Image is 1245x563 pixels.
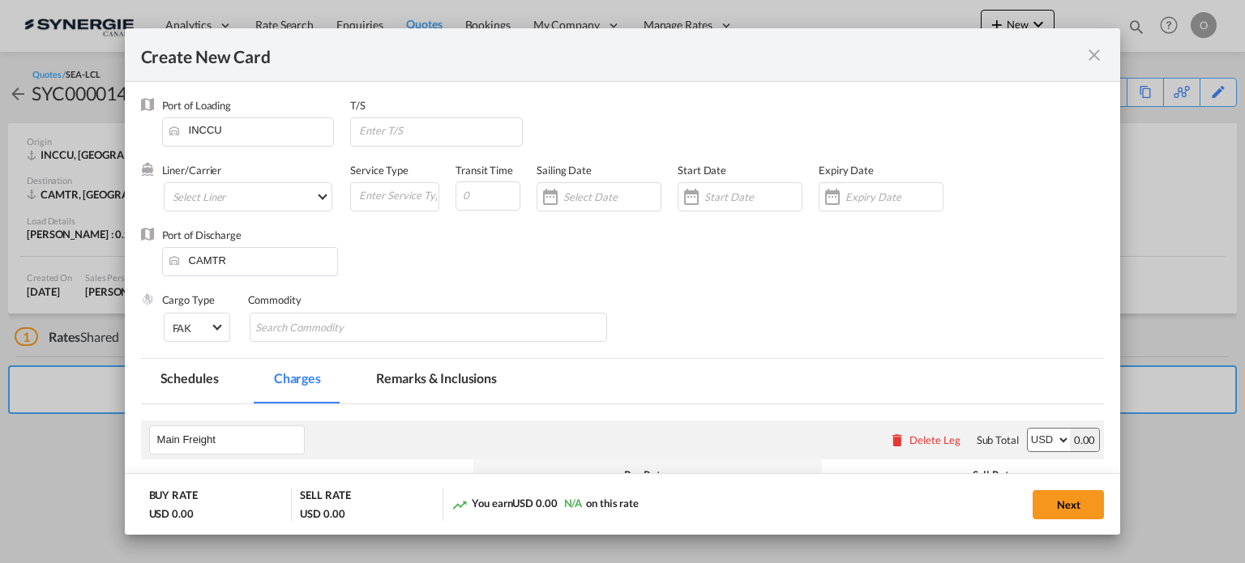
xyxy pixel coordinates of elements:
[357,183,439,207] input: Enter Service Type
[481,467,814,482] div: Buy Rates
[141,292,154,305] img: cargo.png
[830,467,1162,482] div: Sell Rates
[149,488,198,506] div: BUY RATE
[704,190,802,203] input: Start Date
[845,190,943,203] input: Expiry Date
[300,506,344,521] div: USD 0.00
[157,428,304,452] input: Leg Name
[164,182,333,211] md-select: Select Liner
[889,433,960,446] button: Delete Leg
[300,488,350,506] div: SELL RATE
[149,506,194,521] div: USD 0.00
[162,228,242,241] label: Port of Discharge
[451,497,468,513] md-icon: icon-trending-up
[456,164,513,177] label: Transit Time
[125,28,1121,535] md-dialog: Create New CardPort ...
[141,359,238,403] md-tab-item: Schedules
[255,315,404,341] input: Search Commodity
[141,359,533,403] md-pagination-wrapper: Use the left and right arrow keys to navigate between tabs
[564,497,583,510] span: N/A
[357,359,516,403] md-tab-item: Remarks & Inclusions
[250,313,607,342] md-chips-wrap: Chips container with autocompletion. Enter the text area, type text to search, and then use the u...
[678,164,726,177] label: Start Date
[977,433,1019,447] div: Sub Total
[164,313,230,342] md-select: Select Cargo type: FAK
[819,164,874,177] label: Expiry Date
[162,293,215,306] label: Cargo Type
[1085,45,1104,65] md-icon: icon-close fg-AAA8AD m-0 pointer
[537,164,592,177] label: Sailing Date
[350,164,409,177] label: Service Type
[170,118,334,143] input: Enter Port of Loading
[248,293,302,306] label: Commodity
[909,433,960,446] div: Delete Leg
[563,190,661,203] input: Select Date
[162,99,232,112] label: Port of Loading
[170,248,338,272] input: Enter Port of Discharge
[889,432,905,448] md-icon: icon-delete
[255,359,340,403] md-tab-item: Charges
[350,99,366,112] label: T/S
[141,45,1085,65] div: Create New Card
[357,118,522,143] input: Enter T/S
[456,181,520,211] input: 0
[1070,429,1100,451] div: 0.00
[173,322,192,335] div: FAK
[162,164,222,177] label: Liner/Carrier
[451,496,639,513] div: You earn on this rate
[512,497,557,510] span: USD 0.00
[1033,490,1104,519] button: Next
